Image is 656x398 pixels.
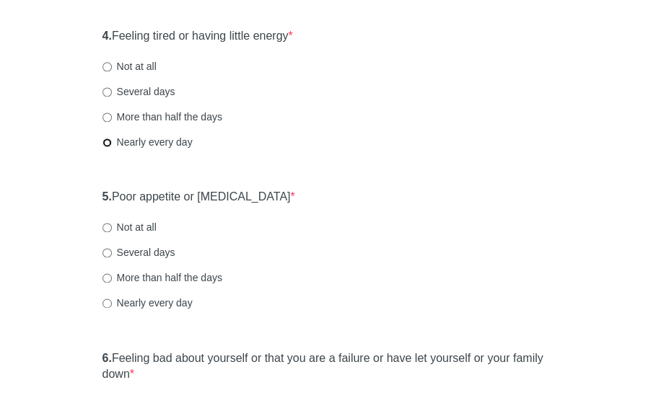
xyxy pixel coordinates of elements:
label: Not at all [102,220,157,234]
label: Nearly every day [102,296,193,310]
input: Nearly every day [102,138,112,147]
label: Several days [102,84,175,99]
strong: 5. [102,190,112,203]
input: More than half the days [102,112,112,122]
strong: 4. [102,30,112,42]
input: Several days [102,248,112,257]
label: More than half the days [102,270,222,285]
input: Not at all [102,223,112,232]
label: More than half the days [102,110,222,124]
label: Nearly every day [102,135,193,149]
input: Nearly every day [102,298,112,308]
input: Several days [102,87,112,97]
label: Feeling bad about yourself or that you are a failure or have let yourself or your family down [102,350,554,383]
label: Poor appetite or [MEDICAL_DATA] [102,189,295,205]
input: More than half the days [102,273,112,283]
label: Several days [102,245,175,260]
label: Not at all [102,59,157,74]
strong: 6. [102,351,112,363]
input: Not at all [102,62,112,71]
label: Feeling tired or having little energy [102,28,293,45]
